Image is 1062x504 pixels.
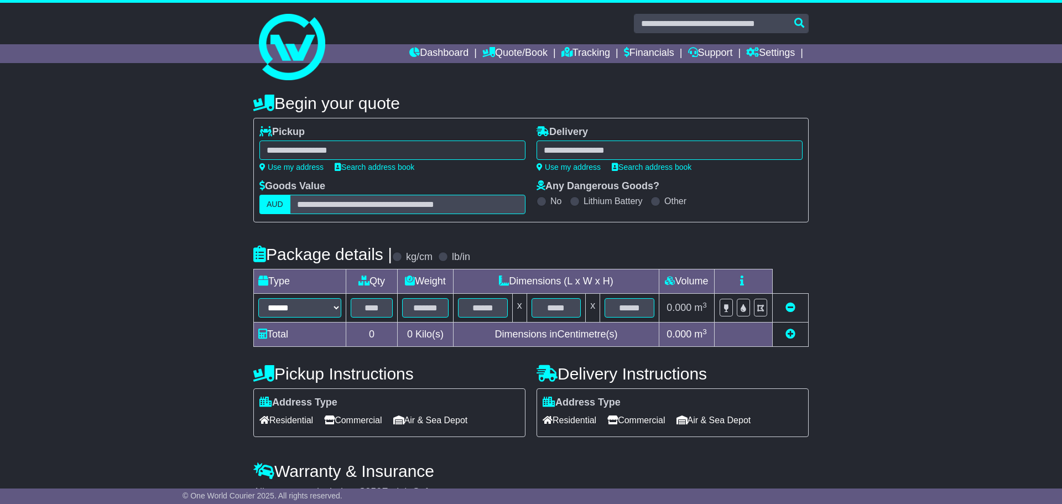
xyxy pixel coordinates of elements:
a: Quote/Book [482,44,548,63]
span: Commercial [607,412,665,429]
span: 250 [365,486,382,497]
label: Other [664,196,686,206]
h4: Warranty & Insurance [253,462,809,480]
a: Support [688,44,733,63]
td: Dimensions (L x W x H) [453,269,659,294]
label: Delivery [537,126,588,138]
h4: Delivery Instructions [537,365,809,383]
td: Kilo(s) [398,323,454,347]
label: No [550,196,561,206]
a: Search address book [335,163,414,172]
a: Tracking [561,44,610,63]
span: 0.000 [667,302,691,313]
label: Address Type [543,397,621,409]
span: 0 [407,329,413,340]
td: Weight [398,269,454,294]
td: Volume [659,269,714,294]
td: 0 [346,323,398,347]
a: Add new item [785,329,795,340]
a: Settings [746,44,795,63]
td: x [512,294,527,323]
label: Goods Value [259,180,325,193]
span: Commercial [324,412,382,429]
label: Pickup [259,126,305,138]
label: Address Type [259,397,337,409]
label: kg/cm [406,251,433,263]
a: Use my address [537,163,601,172]
td: Type [254,269,346,294]
h4: Begin your quote [253,94,809,112]
label: lb/in [452,251,470,263]
td: x [586,294,600,323]
h4: Pickup Instructions [253,365,525,383]
sup: 3 [702,301,707,309]
span: Air & Sea Depot [676,412,751,429]
span: Air & Sea Depot [393,412,468,429]
td: Dimensions in Centimetre(s) [453,323,659,347]
label: AUD [259,195,290,214]
label: Any Dangerous Goods? [537,180,659,193]
span: © One World Courier 2025. All rights reserved. [183,491,342,500]
span: 0.000 [667,329,691,340]
a: Search address book [612,163,691,172]
span: Residential [259,412,313,429]
a: Use my address [259,163,324,172]
a: Financials [624,44,674,63]
span: m [694,329,707,340]
a: Remove this item [785,302,795,313]
td: Qty [346,269,398,294]
div: All our quotes include a $ FreightSafe warranty. [253,486,809,498]
span: m [694,302,707,313]
td: Total [254,323,346,347]
sup: 3 [702,328,707,336]
span: Residential [543,412,596,429]
h4: Package details | [253,245,392,263]
label: Lithium Battery [584,196,643,206]
a: Dashboard [409,44,468,63]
